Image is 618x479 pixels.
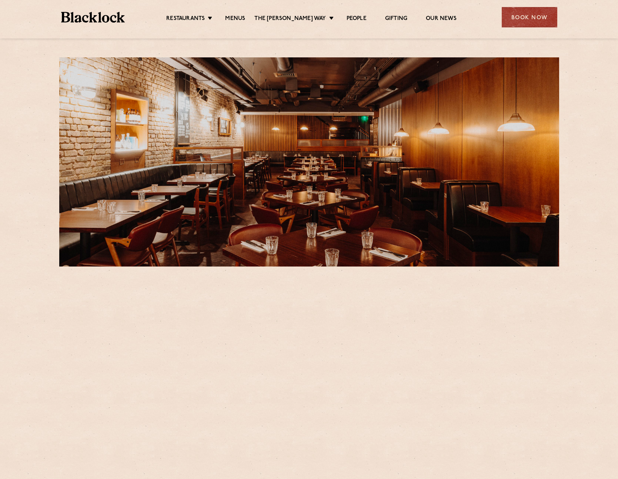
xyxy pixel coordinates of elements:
a: Restaurants [166,15,205,23]
a: Our News [426,15,457,23]
a: People [347,15,367,23]
a: Menus [225,15,245,23]
div: Book Now [502,7,557,27]
a: Gifting [385,15,407,23]
a: The [PERSON_NAME] Way [254,15,326,23]
img: BL_Textured_Logo-footer-cropped.svg [61,12,125,23]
